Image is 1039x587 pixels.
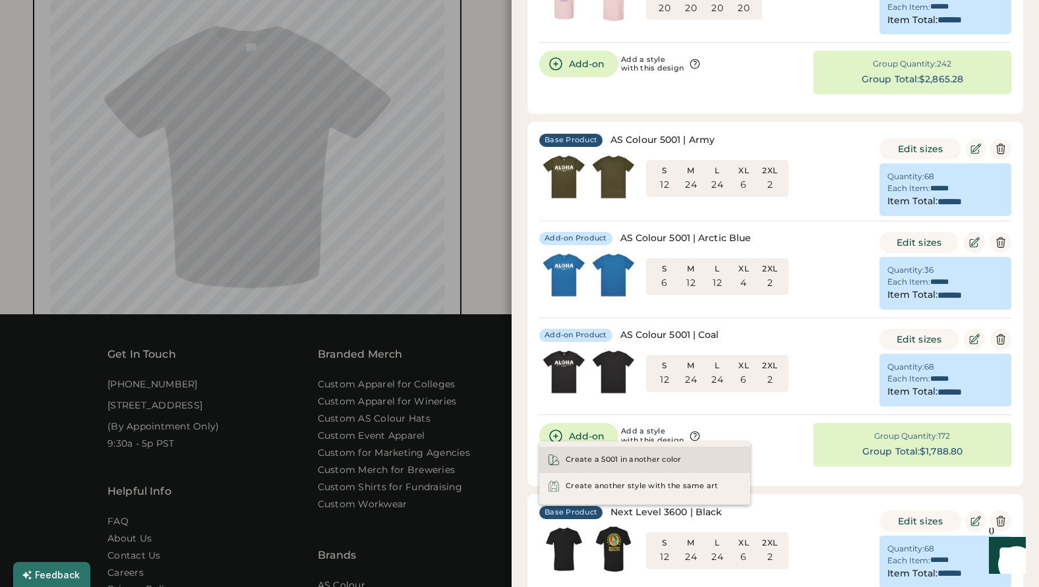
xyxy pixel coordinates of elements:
[680,264,701,274] div: M
[545,135,597,146] div: Base Product
[937,59,951,69] div: 242
[879,511,961,532] button: Edit sizes
[879,232,959,253] button: Edit sizes
[686,277,696,290] div: 12
[545,233,607,244] div: Add-on Product
[620,232,752,245] div: AS Colour 5001 | Arctic Blue
[621,55,684,74] div: Add a style with this design
[660,551,669,564] div: 12
[759,264,781,274] div: 2XL
[938,431,950,441] div: 172
[659,2,670,15] div: 20
[620,329,719,342] div: AS Colour 5001 | Coal
[990,329,1011,350] button: Delete
[964,232,985,253] button: Edit Product
[767,374,773,387] div: 2
[539,152,589,202] img: generate-image
[740,179,746,192] div: 6
[740,374,746,387] div: 6
[685,551,697,564] div: 24
[879,329,959,350] button: Edit sizes
[685,374,697,387] div: 24
[965,511,986,532] button: Edit Product
[711,179,723,192] div: 24
[589,524,638,574] img: generate-image
[539,51,618,77] button: Add-on
[862,73,919,86] div: Group Total:
[887,555,930,566] div: Each Item:
[547,480,560,493] img: hoodie.svg
[661,277,667,290] div: 6
[654,360,675,371] div: S
[862,445,920,459] div: Group Total:
[887,265,924,275] div: Quantity:
[733,165,754,176] div: XL
[738,2,750,15] div: 20
[733,538,754,548] div: XL
[711,2,723,15] div: 20
[660,179,669,192] div: 12
[733,264,754,274] div: XL
[887,374,930,384] div: Each Item:
[887,183,930,194] div: Each Item:
[539,423,618,449] button: Add-on
[610,134,715,147] div: AS Colour 5001 | Army
[879,138,961,159] button: Edit sizes
[767,551,773,564] div: 2
[990,232,1011,253] button: Delete
[964,329,985,350] button: Edit Product
[990,138,1011,159] button: Delete
[759,360,781,371] div: 2XL
[740,277,746,290] div: 4
[654,264,675,274] div: S
[887,195,937,208] div: Item Total:
[887,14,937,27] div: Item Total:
[685,179,697,192] div: 24
[545,330,607,341] div: Add-on Product
[680,360,701,371] div: M
[707,538,728,548] div: L
[887,385,937,399] div: Item Total:
[887,567,937,580] div: Item Total:
[924,171,934,182] div: 68
[610,506,722,519] div: Next Level 3600 | Black
[711,374,723,387] div: 24
[545,507,597,518] div: Base Product
[566,481,719,491] div: Create another style with the same art
[740,551,746,564] div: 6
[713,277,722,290] div: 12
[767,179,773,192] div: 2
[990,511,1011,532] button: Delete
[924,265,934,275] div: 36
[685,2,697,15] div: 20
[539,347,589,397] img: generate-image
[887,277,930,287] div: Each Item:
[707,165,728,176] div: L
[621,427,684,445] div: Add a style with this design
[887,171,924,182] div: Quantity:
[589,152,638,202] img: yH5BAEAAAAALAAAAAABAAEAAAIBRAA7
[759,165,781,176] div: 2XL
[919,73,963,86] div: $2,865.28
[660,374,669,387] div: 12
[767,277,773,290] div: 2
[887,2,930,13] div: Each Item:
[759,538,781,548] div: 2XL
[589,250,638,300] img: generate-image
[539,524,589,574] img: generate-image
[924,362,934,372] div: 68
[887,289,937,302] div: Item Total:
[887,544,924,554] div: Quantity:
[965,138,986,159] button: Edit Product
[887,362,924,372] div: Quantity:
[873,59,937,69] div: Group Quantity:
[707,360,728,371] div: L
[589,347,638,397] img: generate-image
[711,551,723,564] div: 24
[976,528,1033,584] iframe: Front Chat
[924,544,934,554] div: 68
[680,538,701,548] div: M
[539,250,589,300] img: generate-image
[920,445,963,459] div: $1,788.80
[680,165,701,176] div: M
